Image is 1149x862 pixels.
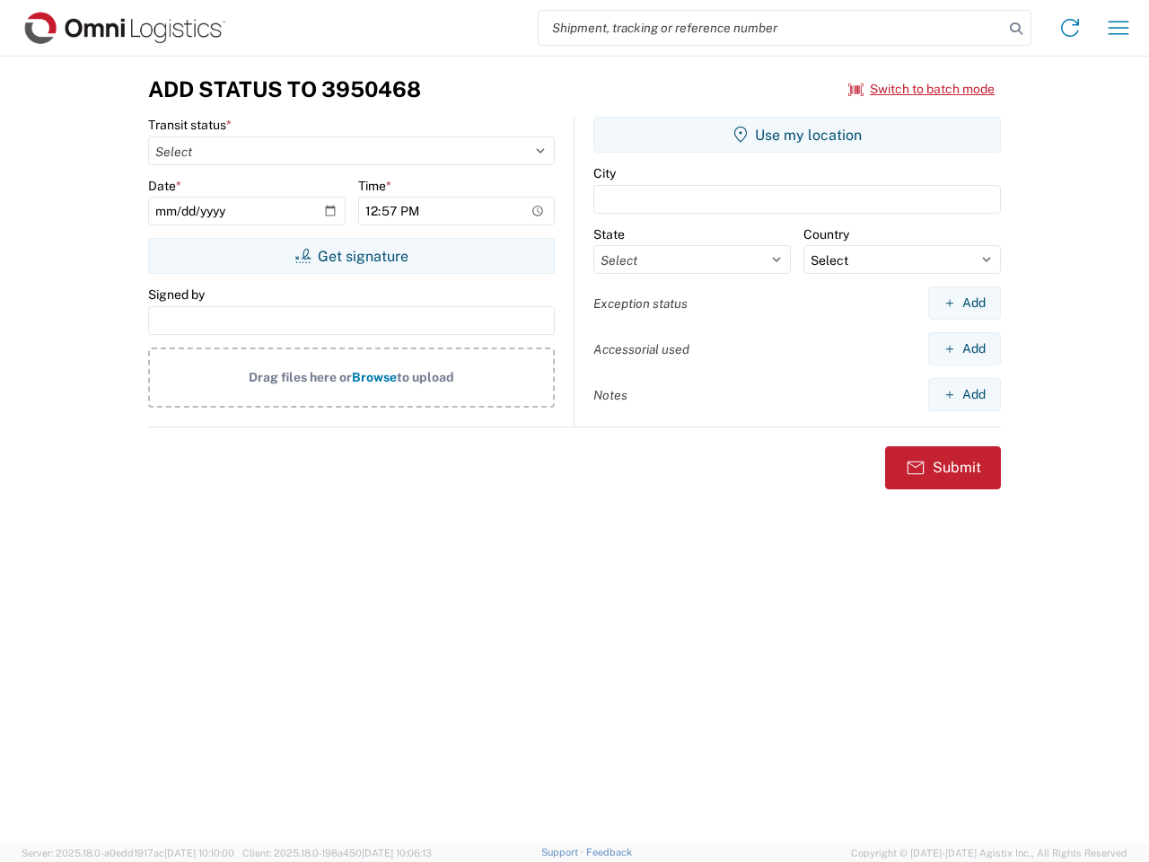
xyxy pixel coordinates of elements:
[539,11,1004,45] input: Shipment, tracking or reference number
[928,332,1001,365] button: Add
[242,848,432,858] span: Client: 2025.18.0-198a450
[593,387,627,403] label: Notes
[928,378,1001,411] button: Add
[885,446,1001,489] button: Submit
[593,165,616,181] label: City
[148,117,232,133] label: Transit status
[148,76,421,102] h3: Add Status to 3950468
[593,295,688,312] label: Exception status
[148,178,181,194] label: Date
[851,845,1127,861] span: Copyright © [DATE]-[DATE] Agistix Inc., All Rights Reserved
[148,286,205,303] label: Signed by
[848,75,995,104] button: Switch to batch mode
[593,226,625,242] label: State
[593,341,689,357] label: Accessorial used
[397,370,454,384] span: to upload
[928,286,1001,320] button: Add
[803,226,849,242] label: Country
[358,178,391,194] label: Time
[249,370,352,384] span: Drag files here or
[586,847,632,858] a: Feedback
[362,848,432,858] span: [DATE] 10:06:13
[148,238,555,274] button: Get signature
[164,848,234,858] span: [DATE] 10:10:00
[352,370,397,384] span: Browse
[22,848,234,858] span: Server: 2025.18.0-a0edd1917ac
[593,117,1001,153] button: Use my location
[541,847,586,858] a: Support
